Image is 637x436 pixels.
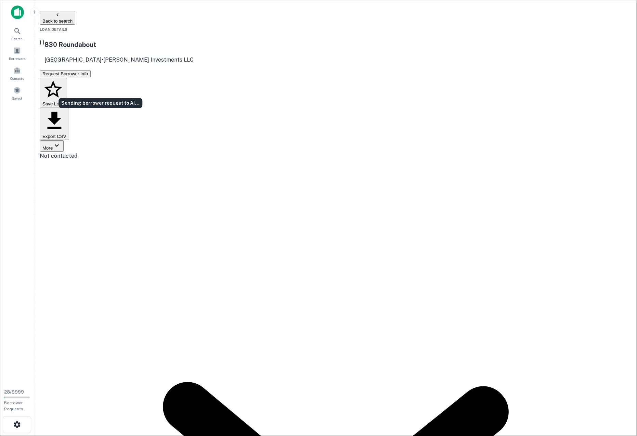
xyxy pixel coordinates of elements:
[2,84,32,102] a: Saved
[12,95,22,101] span: Saved
[11,5,24,19] img: capitalize-icon.png
[40,140,64,152] button: More
[9,56,25,61] span: Borrowers
[10,76,24,81] span: Contacts
[2,24,32,43] a: Search
[44,40,194,49] h3: 830 Roundabout
[40,11,75,25] button: Back to search
[44,56,194,64] p: [GEOGRAPHIC_DATA] •
[58,98,142,108] div: Sending borrower request to AI...
[2,44,32,63] a: Borrowers
[40,27,67,31] span: Loan Details
[2,64,32,82] a: Contacts
[40,39,44,47] p: I I
[4,400,23,411] span: Borrower Requests
[603,381,637,414] iframe: Chat Widget
[40,108,69,140] button: Export CSV
[12,36,23,41] span: Search
[40,70,91,77] button: Request Borrower Info
[40,78,67,108] button: Save Loan
[4,389,24,395] span: 28 / 9999
[40,152,632,160] div: Not contacted
[103,56,194,63] a: [PERSON_NAME] Investments LLC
